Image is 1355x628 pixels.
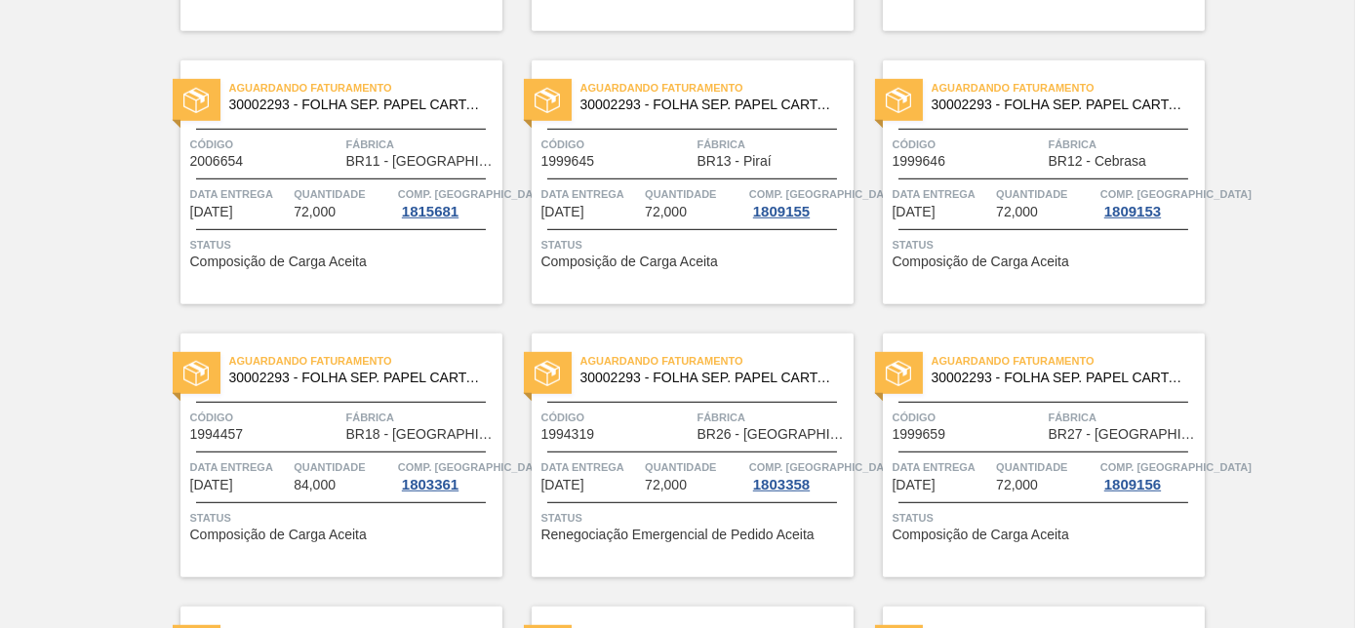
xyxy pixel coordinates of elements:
[151,334,502,577] a: statusAguardando Faturamento30002293 - FOLHA SEP. PAPEL CARTAO 1200x1000M 350gCódigo1994457Fábric...
[294,478,336,492] span: 84,000
[1100,457,1252,477] span: Comp. Carga
[541,508,849,528] span: Status
[346,408,498,427] span: Fábrica
[398,204,462,219] div: 1815681
[346,427,498,442] span: BR18 - Pernambuco
[502,334,854,577] a: statusAguardando Faturamento30002293 - FOLHA SEP. PAPEL CARTAO 1200x1000M 350gCódigo1994319Fábric...
[697,427,849,442] span: BR26 - Uberlândia
[697,135,849,154] span: Fábrica
[346,135,498,154] span: Fábrica
[229,371,487,385] span: 30002293 - FOLHA SEP. PAPEL CARTAO 1200x1000M 350g
[1100,184,1200,219] a: Comp. [GEOGRAPHIC_DATA]1809153
[541,205,584,219] span: 03/09/2025
[893,255,1069,269] span: Composição de Carga Aceita
[535,361,560,386] img: status
[398,184,498,219] a: Comp. [GEOGRAPHIC_DATA]1815681
[190,528,367,542] span: Composição de Carga Aceita
[749,477,814,492] div: 1803358
[697,154,772,169] span: BR13 - Piraí
[580,351,854,371] span: Aguardando Faturamento
[229,98,487,112] span: 30002293 - FOLHA SEP. PAPEL CARTAO 1200x1000M 350g
[893,508,1200,528] span: Status
[541,184,641,204] span: Data entrega
[893,205,936,219] span: 04/09/2025
[645,184,744,204] span: Quantidade
[749,184,849,219] a: Comp. [GEOGRAPHIC_DATA]1809155
[398,457,498,492] a: Comp. [GEOGRAPHIC_DATA]1803361
[893,235,1200,255] span: Status
[502,60,854,304] a: statusAguardando Faturamento30002293 - FOLHA SEP. PAPEL CARTAO 1200x1000M 350gCódigo1999645Fábric...
[541,235,849,255] span: Status
[1049,135,1200,154] span: Fábrica
[1049,427,1200,442] span: BR27 - Nova Minas
[886,361,911,386] img: status
[541,255,718,269] span: Composição de Carga Aceita
[190,154,244,169] span: 2006654
[541,135,693,154] span: Código
[541,478,584,492] span: 04/09/2025
[151,60,502,304] a: statusAguardando Faturamento30002293 - FOLHA SEP. PAPEL CARTAO 1200x1000M 350gCódigo2006654Fábric...
[190,184,290,204] span: Data entrega
[541,528,815,542] span: Renegociação Emergencial de Pedido Aceita
[346,154,498,169] span: BR11 - São Luís
[183,361,209,386] img: status
[1100,457,1200,492] a: Comp. [GEOGRAPHIC_DATA]1809156
[190,135,341,154] span: Código
[854,334,1205,577] a: statusAguardando Faturamento30002293 - FOLHA SEP. PAPEL CARTAO 1200x1000M 350gCódigo1999659Fábric...
[697,408,849,427] span: Fábrica
[535,88,560,113] img: status
[229,78,502,98] span: Aguardando Faturamento
[190,205,233,219] span: 01/09/2025
[229,351,502,371] span: Aguardando Faturamento
[893,184,992,204] span: Data entrega
[1049,408,1200,427] span: Fábrica
[190,255,367,269] span: Composição de Carga Aceita
[996,457,1096,477] span: Quantidade
[541,457,641,477] span: Data entrega
[190,408,341,427] span: Código
[1100,184,1252,204] span: Comp. Carga
[893,478,936,492] span: 04/09/2025
[893,457,992,477] span: Data entrega
[893,528,1069,542] span: Composição de Carga Aceita
[749,457,900,477] span: Comp. Carga
[893,408,1044,427] span: Código
[183,88,209,113] img: status
[893,154,946,169] span: 1999646
[854,60,1205,304] a: statusAguardando Faturamento30002293 - FOLHA SEP. PAPEL CARTAO 1200x1000M 350gCódigo1999646Fábric...
[541,427,595,442] span: 1994319
[645,478,687,492] span: 72,000
[932,351,1205,371] span: Aguardando Faturamento
[541,408,693,427] span: Código
[893,135,1044,154] span: Código
[294,205,336,219] span: 72,000
[749,457,849,492] a: Comp. [GEOGRAPHIC_DATA]1803358
[932,78,1205,98] span: Aguardando Faturamento
[398,184,549,204] span: Comp. Carga
[996,184,1096,204] span: Quantidade
[580,98,838,112] span: 30002293 - FOLHA SEP. PAPEL CARTAO 1200x1000M 350g
[749,204,814,219] div: 1809155
[541,154,595,169] span: 1999645
[1100,477,1165,492] div: 1809156
[398,457,549,477] span: Comp. Carga
[190,427,244,442] span: 1994457
[932,98,1189,112] span: 30002293 - FOLHA SEP. PAPEL CARTAO 1200x1000M 350g
[580,78,854,98] span: Aguardando Faturamento
[580,371,838,385] span: 30002293 - FOLHA SEP. PAPEL CARTAO 1200x1000M 350g
[996,478,1038,492] span: 72,000
[886,88,911,113] img: status
[645,205,687,219] span: 72,000
[190,235,498,255] span: Status
[294,184,393,204] span: Quantidade
[932,371,1189,385] span: 30002293 - FOLHA SEP. PAPEL CARTAO 1200x1000M 350g
[190,478,233,492] span: 04/09/2025
[1049,154,1146,169] span: BR12 - Cebrasa
[749,184,900,204] span: Comp. Carga
[190,508,498,528] span: Status
[645,457,744,477] span: Quantidade
[996,205,1038,219] span: 72,000
[294,457,393,477] span: Quantidade
[190,457,290,477] span: Data entrega
[398,477,462,492] div: 1803361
